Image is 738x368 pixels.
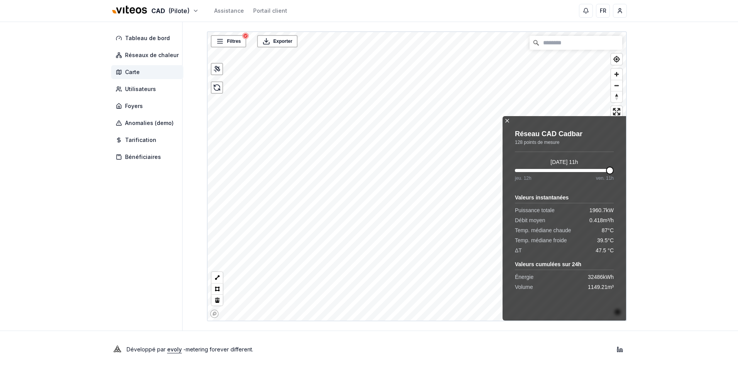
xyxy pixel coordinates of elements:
button: LineString tool (l) [212,272,223,283]
button: Reset bearing to north [611,91,622,102]
canvas: Map [208,32,628,322]
div: 128 points de mesure [515,139,614,145]
div: Réseau CAD Cadbar [515,128,614,139]
span: 1149.21 m³ [588,283,614,291]
a: evoly [167,346,182,353]
a: Bénéficiaires [111,150,186,164]
span: Utilisateurs [125,85,156,93]
span: ven. 11h [596,175,614,181]
span: ΔT [515,246,522,254]
a: Tableau de bord [111,31,186,45]
span: 1960.7 kW [589,206,614,214]
div: Valeurs cumulées sur 24h [515,260,614,270]
span: Exporter [273,37,292,45]
span: Anomalies (demo) [125,119,174,127]
span: Tableau de bord [125,34,170,42]
button: Polygon tool (p) [212,283,223,294]
span: 32486 kWh [588,273,614,281]
span: jeu. 12h [515,175,531,181]
a: Carte [111,65,186,79]
button: Zoom out [611,80,622,91]
button: Delete [212,294,223,306]
a: Mapbox homepage [210,309,219,318]
a: Foyers [111,99,186,113]
span: Volume [515,283,533,291]
button: Zoom in [611,69,622,80]
p: Développé par - metering forever different . [127,344,253,355]
button: Enter fullscreen [611,106,622,117]
button: Find my location [611,54,622,65]
button: CAD(Pilote) [111,3,199,19]
span: FR [600,7,606,15]
span: Tarification [125,136,156,144]
span: Filtres [227,37,241,45]
span: Énergie [515,273,533,281]
span: 87 °C [602,226,614,234]
a: Utilisateurs [111,82,186,96]
span: 0.418 m³/h [589,216,614,224]
a: Portail client [253,7,287,15]
a: Anomalies (demo) [111,116,186,130]
span: Foyers [125,102,143,110]
span: Carte [125,68,140,76]
div: [DATE] 11h [515,158,614,166]
a: Assistance [214,7,244,15]
a: Tarification [111,133,186,147]
span: (Pilote) [168,6,190,15]
span: Puissance totale [515,206,555,214]
span: 39.5 °C [597,236,614,244]
a: Réseaux de chaleur [111,48,186,62]
input: Chercher [530,36,622,50]
div: Valeurs instantanées [515,194,614,203]
span: Réseaux de chaleur [125,51,179,59]
span: Bénéficiaires [125,153,161,161]
button: FR [596,4,610,18]
img: Evoly Logo [111,343,124,356]
span: Temp. médiane froide [515,236,567,244]
span: CAD [151,6,165,15]
span: Débit moyen [515,216,545,224]
span: Temp. médiane chaude [515,226,571,234]
img: Viteos - CAD Logo [111,1,148,19]
span: 47.5 °C [596,246,614,254]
